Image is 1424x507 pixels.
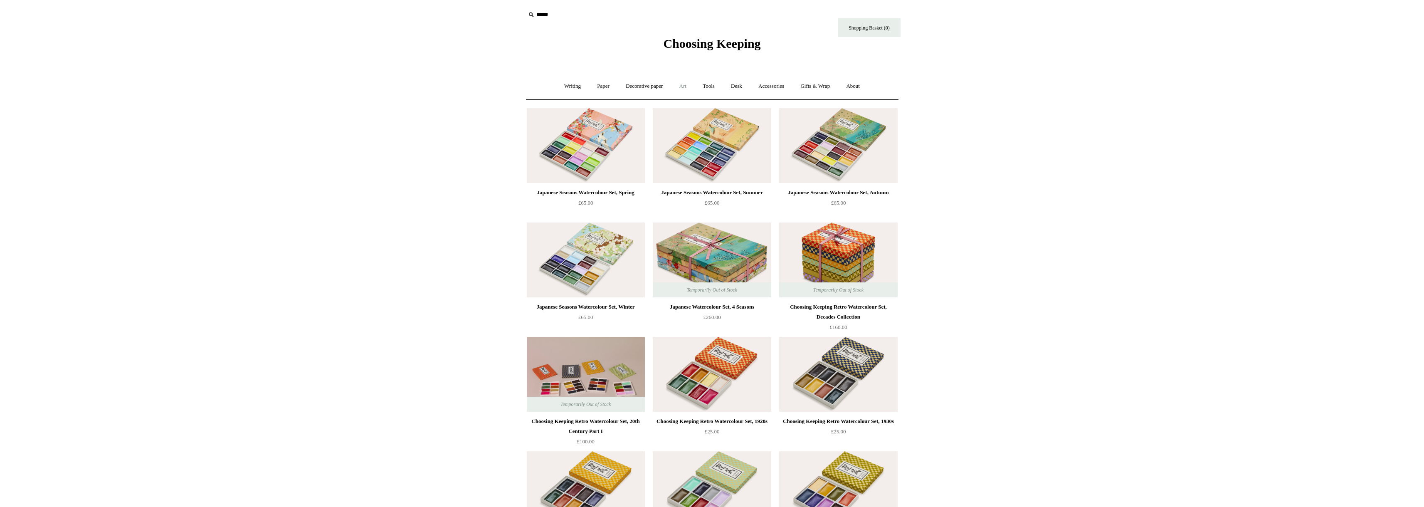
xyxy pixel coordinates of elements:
span: £160.00 [829,324,847,330]
img: Choosing Keeping Retro Watercolour Set, Decades Collection [779,223,897,297]
span: £65.00 [705,200,720,206]
a: Japanese Watercolour Set, 4 Seasons Japanese Watercolour Set, 4 Seasons Temporarily Out of Stock [653,223,771,297]
a: Japanese Seasons Watercolour Set, Winter Japanese Seasons Watercolour Set, Winter [527,223,645,297]
a: Choosing Keeping Retro Watercolour Set, 1930s Choosing Keeping Retro Watercolour Set, 1930s [779,337,897,412]
a: Japanese Seasons Watercolour Set, Autumn £65.00 [779,188,897,222]
a: Choosing Keeping Retro Watercolour Set, 20th Century Part I £100.00 [527,416,645,450]
span: £65.00 [831,200,846,206]
div: Japanese Watercolour Set, 4 Seasons [655,302,769,312]
img: Japanese Seasons Watercolour Set, Summer [653,108,771,183]
img: Japanese Seasons Watercolour Set, Spring [527,108,645,183]
a: Japanese Seasons Watercolour Set, Summer £65.00 [653,188,771,222]
a: Accessories [751,75,792,97]
div: Choosing Keeping Retro Watercolour Set, Decades Collection [781,302,895,322]
a: Choosing Keeping Retro Watercolour Set, Decades Collection £160.00 [779,302,897,336]
span: £65.00 [578,314,593,320]
a: Japanese Seasons Watercolour Set, Summer Japanese Seasons Watercolour Set, Summer [653,108,771,183]
a: Choosing Keeping Retro Watercolour Set, 1920s £25.00 [653,416,771,450]
a: Tools [695,75,722,97]
a: Choosing Keeping Retro Watercolour Set, 1920s Choosing Keeping Retro Watercolour Set, 1920s [653,337,771,412]
a: Art [672,75,694,97]
img: Choosing Keeping Retro Watercolour Set, 1930s [779,337,897,412]
img: Choosing Keeping Retro Watercolour Set, 20th Century Part I [527,337,645,412]
span: £260.00 [703,314,721,320]
a: Japanese Seasons Watercolour Set, Spring Japanese Seasons Watercolour Set, Spring [527,108,645,183]
a: Desk [723,75,750,97]
a: Gifts & Wrap [793,75,837,97]
span: Temporarily Out of Stock [679,282,745,297]
span: £65.00 [578,200,593,206]
img: Choosing Keeping Retro Watercolour Set, 1920s [653,337,771,412]
a: About [839,75,867,97]
span: Temporarily Out of Stock [805,282,872,297]
img: Japanese Seasons Watercolour Set, Autumn [779,108,897,183]
a: Choosing Keeping Retro Watercolour Set, 20th Century Part I Choosing Keeping Retro Watercolour Se... [527,337,645,412]
img: Japanese Seasons Watercolour Set, Winter [527,223,645,297]
div: Choosing Keeping Retro Watercolour Set, 1930s [781,416,895,426]
img: Japanese Watercolour Set, 4 Seasons [653,223,771,297]
span: £25.00 [831,428,846,435]
div: Choosing Keeping Retro Watercolour Set, 1920s [655,416,769,426]
div: Choosing Keeping Retro Watercolour Set, 20th Century Part I [529,416,643,436]
div: Japanese Seasons Watercolour Set, Autumn [781,188,895,198]
span: Temporarily Out of Stock [552,397,619,412]
a: Japanese Seasons Watercolour Set, Spring £65.00 [527,188,645,222]
a: Japanese Seasons Watercolour Set, Autumn Japanese Seasons Watercolour Set, Autumn [779,108,897,183]
a: Japanese Seasons Watercolour Set, Winter £65.00 [527,302,645,336]
a: Writing [557,75,588,97]
div: Japanese Seasons Watercolour Set, Spring [529,188,643,198]
a: Decorative paper [618,75,670,97]
div: Japanese Seasons Watercolour Set, Summer [655,188,769,198]
a: Paper [590,75,617,97]
span: Choosing Keeping [663,37,760,50]
div: Japanese Seasons Watercolour Set, Winter [529,302,643,312]
a: Choosing Keeping Retro Watercolour Set, 1930s £25.00 [779,416,897,450]
span: £100.00 [577,438,594,445]
a: Choosing Keeping Retro Watercolour Set, Decades Collection Choosing Keeping Retro Watercolour Set... [779,223,897,297]
a: Choosing Keeping [663,43,760,49]
a: Shopping Basket (0) [838,18,901,37]
a: Japanese Watercolour Set, 4 Seasons £260.00 [653,302,771,336]
span: £25.00 [705,428,720,435]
